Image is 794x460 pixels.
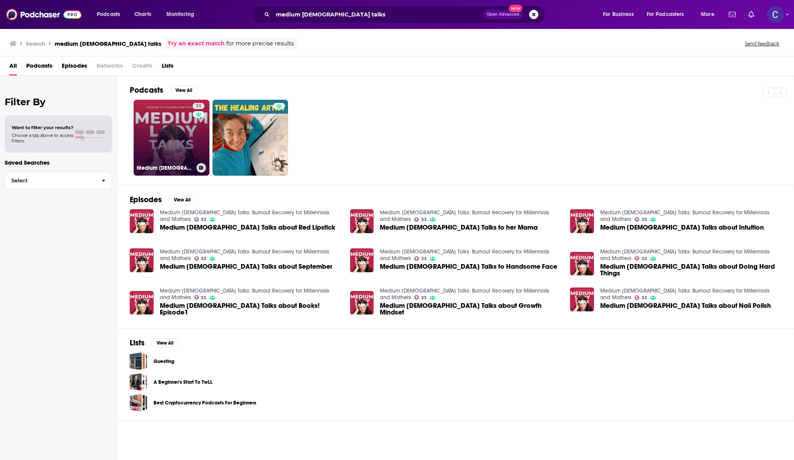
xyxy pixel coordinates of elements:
span: Medium [DEMOGRAPHIC_DATA] Talks about Growth Mindset [380,302,561,316]
a: Podcasts [26,59,52,75]
a: Medium Lady Talks: Burnout Recovery for Millennials and Mothers [600,209,770,223]
span: 33 [642,218,647,221]
a: Medium Lady Talks: Burnout Recovery for Millennials and Mothers [160,287,329,301]
span: Charts [134,9,151,20]
a: Medium Lady Talks: Burnout Recovery for Millennials and Mothers [600,287,770,301]
a: 33 [635,217,647,222]
span: Medium [DEMOGRAPHIC_DATA] Talks about Doing Hard Things [600,263,781,277]
a: Medium Lady Talks to Handsome Face [380,263,557,270]
div: Domain: [DOMAIN_NAME] [20,20,86,27]
span: Networks [97,59,123,75]
img: Medium Lady Talks about Red Lipstick [130,209,154,233]
span: Medium [DEMOGRAPHIC_DATA] Talks about Red Lipstick [160,224,335,231]
a: 33 [635,256,647,261]
h3: Medium [DEMOGRAPHIC_DATA] Talks: Burnout Recovery for Millennials and Mothers [137,165,193,171]
button: open menu [91,8,130,21]
button: open menu [642,8,696,21]
a: Lists [162,59,173,75]
img: Medium Lady Talks about September [130,248,154,272]
a: Medium Lady Talks about Books! Episode1 [160,302,341,316]
a: ListsView All [130,338,179,348]
a: Medium Lady Talks about Growth Mindset [380,302,561,316]
button: Send feedback [742,40,781,47]
span: Medium [DEMOGRAPHIC_DATA] Talks about September [160,263,333,270]
a: Show notifications dropdown [745,8,757,21]
a: Medium Lady Talks to her Mama [380,224,538,231]
button: View All [151,338,179,348]
a: All [9,59,17,75]
span: Monitoring [166,9,194,20]
h2: Filter By [5,96,112,108]
a: Medium Lady Talks about Intuition [600,224,764,231]
span: 33 [642,257,647,261]
a: EpisodesView All [130,195,196,205]
a: Medium Lady Talks: Burnout Recovery for Millennials and Mothers [380,248,549,262]
img: Medium Lady Talks about Intuition [570,209,594,233]
a: Try an exact match [168,39,225,48]
a: 33 [414,217,427,222]
span: Logged in as publicityxxtina [767,6,784,23]
a: Medium Lady Talks: Burnout Recovery for Millennials and Mothers [160,209,329,223]
a: Guesting [130,352,147,370]
span: Select [5,178,95,183]
a: Charts [129,8,156,21]
img: logo_orange.svg [13,13,19,19]
h3: Search [26,40,45,47]
a: A Beginner's Start To TwLL [130,373,147,391]
a: Medium Lady Talks: Burnout Recovery for Millennials and Mothers [380,287,549,301]
p: Saved Searches [5,159,112,166]
span: Open Advanced [487,13,519,16]
button: open menu [696,8,724,21]
a: Best Cryptocurrency Podcasts For Beginners [130,394,147,411]
span: Medium [DEMOGRAPHIC_DATA] Talks about Intuition [600,224,764,231]
a: Medium Lady Talks about Nail Polish [600,302,771,309]
div: v 4.0.25 [22,13,38,19]
span: for more precise results [226,39,294,48]
button: View All [170,86,198,95]
span: Podcasts [97,9,120,20]
a: 33 [193,103,204,109]
img: Medium Lady Talks about Nail Polish [570,287,594,311]
a: Medium Lady Talks about September [160,263,333,270]
img: tab_keywords_by_traffic_grey.svg [78,45,84,52]
button: Show profile menu [767,6,784,23]
a: PodcastsView All [130,85,198,95]
button: Open AdvancedNew [483,10,523,19]
a: Episodes [62,59,87,75]
span: 33 [421,257,427,261]
h2: Episodes [130,195,162,205]
a: 33 [635,295,647,300]
img: Medium Lady Talks about Books! Episode1 [130,291,154,315]
a: A Beginner's Start To TwLL [154,378,213,386]
img: Podchaser - Follow, Share and Rate Podcasts [6,7,81,22]
span: New [509,5,523,12]
span: 33 [201,218,206,221]
button: open menu [161,8,204,21]
a: Guesting [154,357,174,366]
span: For Podcasters [647,9,684,20]
button: Select [5,172,112,189]
a: Medium Lady Talks: Burnout Recovery for Millennials and Mothers [380,209,549,223]
h2: Lists [130,338,145,348]
a: Medium Lady Talks: Burnout Recovery for Millennials and Mothers [600,248,770,262]
a: 33 [414,256,427,261]
span: Medium [DEMOGRAPHIC_DATA] Talks about Books! Episode1 [160,302,341,316]
button: View All [168,195,196,205]
div: Domain Overview [30,46,70,51]
img: Medium Lady Talks to Handsome Face [350,248,374,272]
img: website_grey.svg [13,20,19,27]
img: Medium Lady Talks to her Mama [350,209,374,233]
img: Medium Lady Talks about Doing Hard Things [570,252,594,276]
span: For Business [603,9,634,20]
a: Medium Lady Talks about Growth Mindset [350,291,374,315]
a: 33 [194,217,207,222]
span: Medium [DEMOGRAPHIC_DATA] Talks about Nail Polish [600,302,771,309]
div: Keywords by Traffic [86,46,132,51]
